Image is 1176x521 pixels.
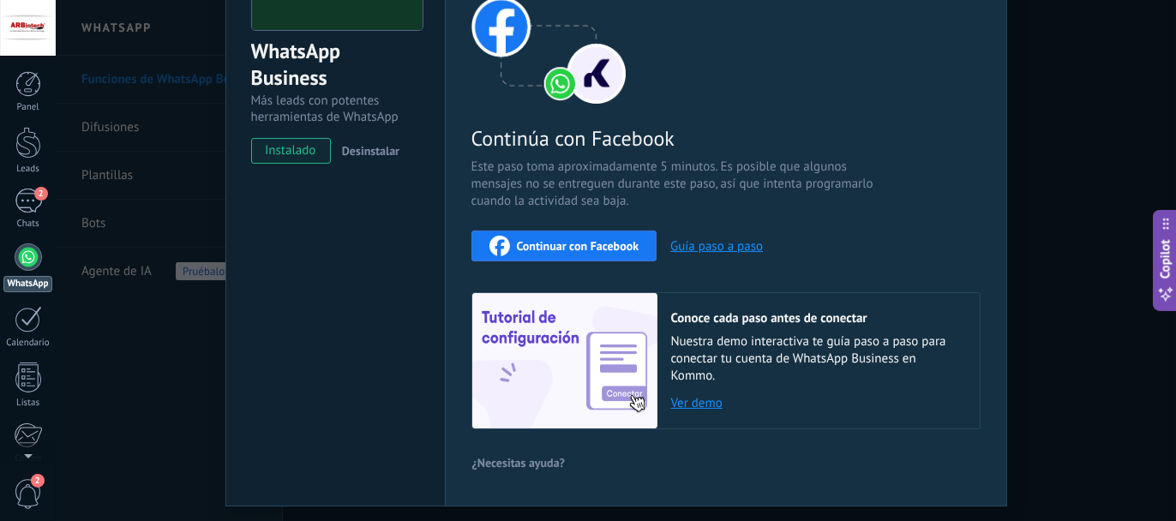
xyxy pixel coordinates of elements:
button: ¿Necesitas ayuda? [471,450,567,476]
div: Listas [3,398,53,409]
a: Ver demo [671,395,963,411]
div: Más leads con potentes herramientas de WhatsApp [251,93,420,125]
div: Calendario [3,338,53,349]
button: Continuar con Facebook [471,231,657,261]
button: Desinstalar [335,138,399,164]
button: Guía paso a paso [670,238,763,255]
div: Chats [3,219,53,230]
span: Este paso toma aproximadamente 5 minutos. Es posible que algunos mensajes no se entreguen durante... [471,159,879,210]
div: WhatsApp [3,276,52,292]
h2: Conoce cada paso antes de conectar [671,310,963,326]
div: Leads [3,164,53,175]
span: instalado [252,138,330,164]
span: Desinstalar [342,143,399,159]
span: ¿Necesitas ayuda? [472,457,566,469]
span: 2 [31,474,45,488]
span: 2 [34,187,48,201]
span: Continúa con Facebook [471,125,879,152]
div: WhatsApp Business [251,38,420,93]
div: Panel [3,102,53,113]
span: Copilot [1157,240,1174,279]
span: Continuar con Facebook [517,240,639,252]
span: Nuestra demo interactiva te guía paso a paso para conectar tu cuenta de WhatsApp Business en Kommo. [671,333,963,385]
